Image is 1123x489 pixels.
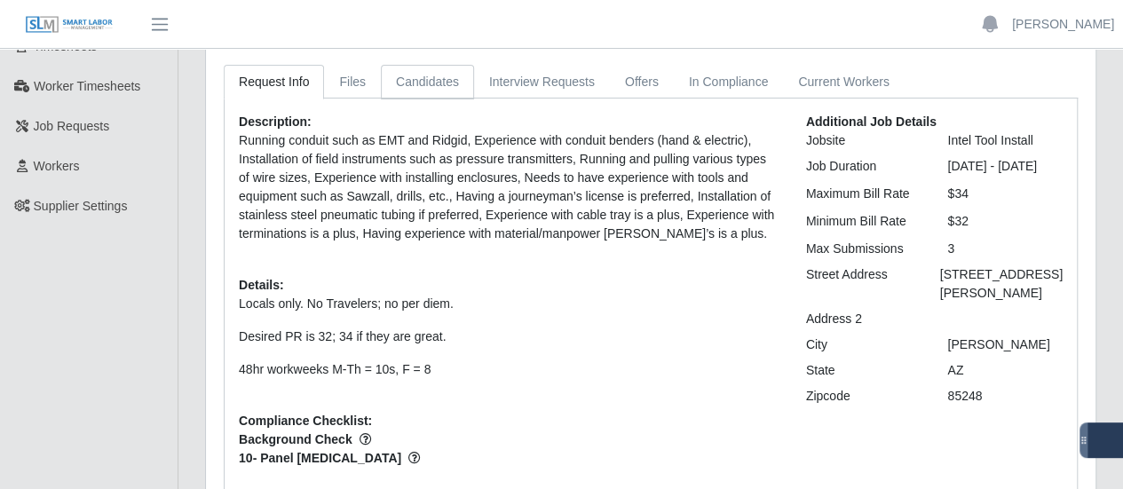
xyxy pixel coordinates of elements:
span: Background Check [239,430,779,449]
span: Worker Timesheets [34,79,140,93]
p: Locals only. No Travelers; no per diem. [239,295,779,313]
a: Files [324,65,381,99]
div: Zipcode [793,387,935,406]
div: [PERSON_NAME] [934,335,1076,354]
b: Additional Job Details [806,114,937,129]
div: 85248 [934,387,1076,406]
div: $32 [934,212,1076,231]
div: $34 [934,185,1076,203]
div: Street Address [793,265,927,303]
div: [DATE] - [DATE] [934,157,1076,176]
b: Details: [239,278,284,292]
div: Job Duration [793,157,935,176]
span: Supplier Settings [34,199,128,213]
span: 10- Panel [MEDICAL_DATA] [239,449,779,468]
p: Desired PR is 32; 34 if they are great. [239,327,779,346]
div: AZ [934,361,1076,380]
span: Workers [34,159,80,173]
b: Compliance Checklist: [239,414,372,428]
a: [PERSON_NAME] [1012,15,1114,34]
a: In Compliance [674,65,784,99]
div: Address 2 [793,310,935,328]
a: Current Workers [783,65,904,99]
a: Interview Requests [474,65,610,99]
div: State [793,361,935,380]
p: Running conduit such as EMT and Ridgid, Experience with conduit benders (hand & electric), Instal... [239,131,779,243]
p: 48hr workweeks M-Th = 10s, F = 8 [239,360,779,379]
img: SLM Logo [25,15,114,35]
div: Minimum Bill Rate [793,212,935,231]
b: Description: [239,114,312,129]
div: Maximum Bill Rate [793,185,935,203]
span: Job Requests [34,119,110,133]
div: Jobsite [793,131,935,150]
div: Max Submissions [793,240,935,258]
a: Candidates [381,65,474,99]
div: Intel Tool Install [934,131,1076,150]
a: Offers [610,65,674,99]
a: Request Info [224,65,324,99]
div: [STREET_ADDRESS][PERSON_NAME] [927,265,1076,303]
div: 3 [934,240,1076,258]
div: City [793,335,935,354]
